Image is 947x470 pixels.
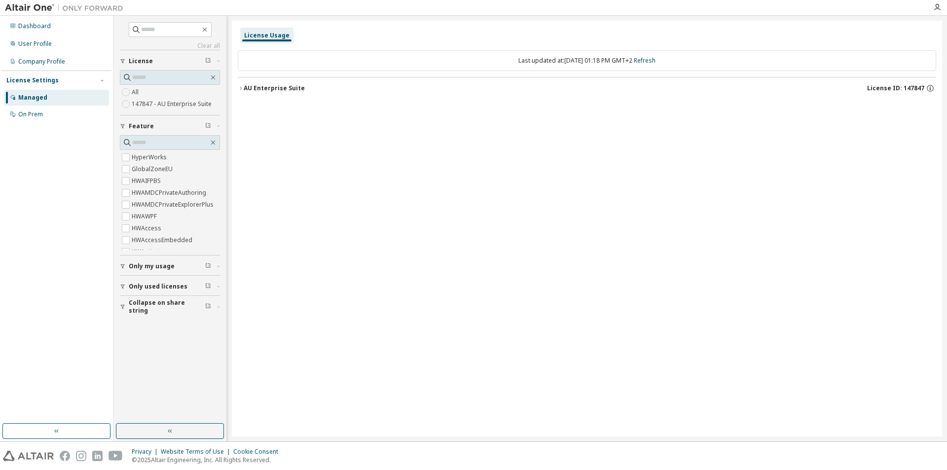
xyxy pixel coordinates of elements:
div: License Settings [6,76,59,84]
img: altair_logo.svg [3,451,54,461]
label: HWAccess [132,222,163,234]
div: AU Enterprise Suite [244,84,305,92]
a: Clear all [120,42,220,50]
label: HyperWorks [132,151,169,163]
img: facebook.svg [60,451,70,461]
div: License Usage [244,32,290,39]
span: Clear filter [205,122,211,130]
label: HWAccessEmbedded [132,234,194,246]
div: Website Terms of Use [161,448,233,456]
span: Clear filter [205,283,211,290]
span: Clear filter [205,57,211,65]
span: Clear filter [205,303,211,311]
span: License [129,57,153,65]
span: Only my usage [129,262,175,270]
button: Collapse on share string [120,296,220,318]
label: HWAIFPBS [132,175,163,187]
span: Only used licenses [129,283,187,290]
img: linkedin.svg [92,451,103,461]
span: Feature [129,122,154,130]
button: Feature [120,115,220,137]
button: AU Enterprise SuiteLicense ID: 147847 [238,77,936,99]
img: instagram.svg [76,451,86,461]
div: Managed [18,94,47,102]
span: Collapse on share string [129,299,205,315]
a: Refresh [634,56,656,65]
span: License ID: 147847 [867,84,924,92]
div: Dashboard [18,22,51,30]
img: Altair One [5,3,128,13]
div: Cookie Consent [233,448,284,456]
button: Only used licenses [120,276,220,297]
div: Privacy [132,448,161,456]
div: Last updated at: [DATE] 01:18 PM GMT+2 [238,50,936,71]
div: User Profile [18,40,52,48]
label: HWAWPF [132,211,159,222]
button: License [120,50,220,72]
p: © 2025 Altair Engineering, Inc. All Rights Reserved. [132,456,284,464]
span: Clear filter [205,262,211,270]
button: Only my usage [120,255,220,277]
label: HWActivate [132,246,165,258]
div: Company Profile [18,58,65,66]
label: GlobalZoneEU [132,163,175,175]
label: All [132,86,141,98]
label: 147847 - AU Enterprise Suite [132,98,214,110]
img: youtube.svg [109,451,123,461]
label: HWAMDCPrivateExplorerPlus [132,199,216,211]
div: On Prem [18,110,43,118]
label: HWAMDCPrivateAuthoring [132,187,208,199]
